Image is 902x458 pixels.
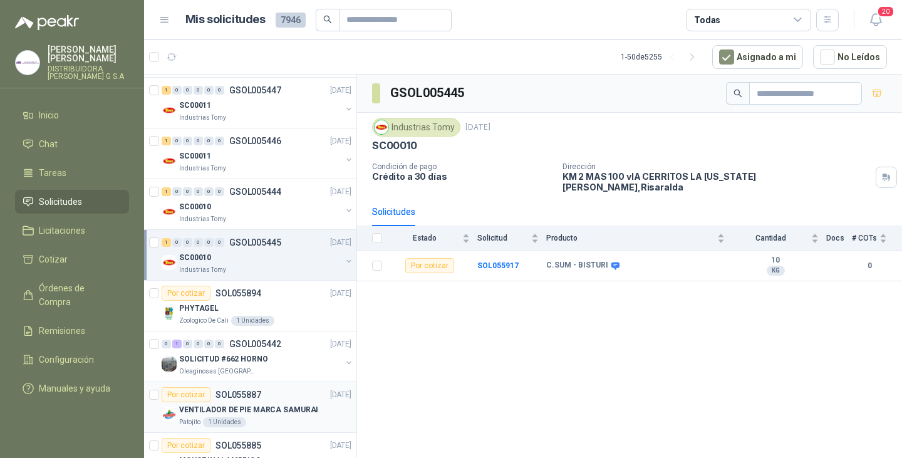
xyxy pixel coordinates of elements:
[229,86,281,95] p: GSOL005447
[204,86,214,95] div: 0
[562,171,871,192] p: KM 2 MAS 100 vIA CERRITOS LA [US_STATE] [PERSON_NAME] , Risaralda
[162,235,354,275] a: 1 0 0 0 0 0 GSOL005445[DATE] Company LogoSC00010Industrias Tomy
[330,338,351,350] p: [DATE]
[330,288,351,299] p: [DATE]
[477,261,519,270] a: SOL055917
[162,438,210,453] div: Por cotizar
[15,15,79,30] img: Logo peakr
[215,137,224,145] div: 0
[172,238,182,247] div: 0
[323,15,332,24] span: search
[183,340,192,348] div: 0
[204,238,214,247] div: 0
[852,234,877,242] span: # COTs
[546,234,715,242] span: Producto
[276,13,306,28] span: 7946
[372,162,552,171] p: Condición de pago
[330,186,351,198] p: [DATE]
[372,139,417,152] p: SC00010
[877,6,894,18] span: 20
[732,226,826,251] th: Cantidad
[15,161,129,185] a: Tareas
[15,377,129,400] a: Manuales y ayuda
[229,137,281,145] p: GSOL005446
[215,441,261,450] p: SOL055885
[185,11,266,29] h1: Mis solicitudes
[215,340,224,348] div: 0
[162,103,177,118] img: Company Logo
[852,226,902,251] th: # COTs
[179,316,229,326] p: Zoologico De Cali
[330,440,351,452] p: [DATE]
[390,234,460,242] span: Estado
[162,133,354,174] a: 1 0 0 0 0 0 GSOL005446[DATE] Company LogoSC00011Industrias Tomy
[734,89,742,98] span: search
[864,9,887,31] button: 20
[194,340,203,348] div: 0
[162,387,210,402] div: Por cotizar
[48,45,129,63] p: [PERSON_NAME] [PERSON_NAME]
[372,171,552,182] p: Crédito a 30 días
[179,214,226,224] p: Industrias Tomy
[162,204,177,219] img: Company Logo
[39,324,85,338] span: Remisiones
[162,86,171,95] div: 1
[162,255,177,270] img: Company Logo
[204,340,214,348] div: 0
[39,224,85,237] span: Licitaciones
[390,226,477,251] th: Estado
[162,340,171,348] div: 0
[215,86,224,95] div: 0
[162,184,354,224] a: 1 0 0 0 0 0 GSOL005444[DATE] Company LogoSC00010Industrias Tomy
[330,389,351,401] p: [DATE]
[183,86,192,95] div: 0
[546,226,732,251] th: Producto
[172,187,182,196] div: 0
[183,137,192,145] div: 0
[179,113,226,123] p: Industrias Tomy
[162,286,210,301] div: Por cotizar
[179,404,318,416] p: VENTILADOR DE PIE MARCA SAMURAI
[15,132,129,156] a: Chat
[179,353,268,365] p: SOLICITUD #662 HORNO
[162,154,177,169] img: Company Logo
[15,348,129,372] a: Configuración
[852,260,887,272] b: 0
[465,122,490,133] p: [DATE]
[215,289,261,298] p: SOL055894
[215,238,224,247] div: 0
[179,164,226,174] p: Industrias Tomy
[144,281,356,331] a: Por cotizarSOL055894[DATE] Company LogoPHYTAGELZoologico De Cali1 Unidades
[330,237,351,249] p: [DATE]
[732,256,819,266] b: 10
[813,45,887,69] button: No Leídos
[183,187,192,196] div: 0
[231,316,274,326] div: 1 Unidades
[767,266,785,276] div: KG
[162,83,354,123] a: 1 0 0 0 0 0 GSOL005447[DATE] Company LogoSC00011Industrias Tomy
[162,407,177,422] img: Company Logo
[330,135,351,147] p: [DATE]
[39,195,82,209] span: Solicitudes
[229,238,281,247] p: GSOL005445
[15,190,129,214] a: Solicitudes
[15,247,129,271] a: Cotizar
[194,137,203,145] div: 0
[39,353,94,367] span: Configuración
[162,306,177,321] img: Company Logo
[562,162,871,171] p: Dirección
[39,281,117,309] span: Órdenes de Compra
[229,340,281,348] p: GSOL005442
[162,336,354,377] a: 0 1 0 0 0 0 GSOL005442[DATE] Company LogoSOLICITUD #662 HORNOOleaginosas [GEOGRAPHIC_DATA][PERSON...
[39,108,59,122] span: Inicio
[179,303,219,315] p: PHYTAGEL
[179,252,211,264] p: SC00010
[405,258,454,273] div: Por cotizar
[172,86,182,95] div: 0
[39,252,68,266] span: Cotizar
[15,319,129,343] a: Remisiones
[162,238,171,247] div: 1
[194,86,203,95] div: 0
[477,226,546,251] th: Solicitud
